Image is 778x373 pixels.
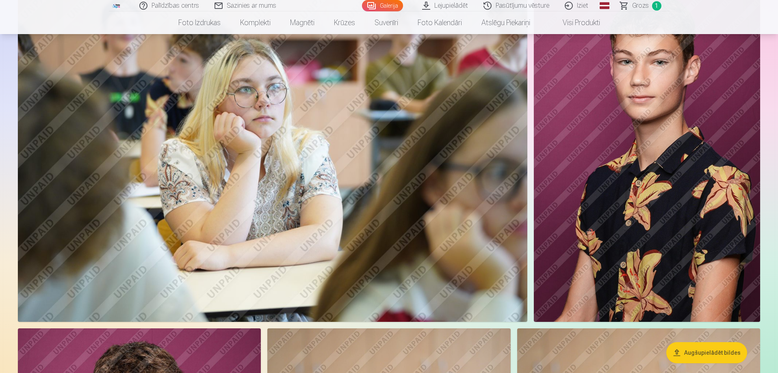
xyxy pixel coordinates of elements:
[230,11,280,34] a: Komplekti
[408,11,472,34] a: Foto kalendāri
[632,1,649,11] span: Grozs
[112,3,121,8] img: /fa1
[280,11,324,34] a: Magnēti
[472,11,540,34] a: Atslēgu piekariņi
[365,11,408,34] a: Suvenīri
[652,1,661,11] span: 1
[666,342,747,363] button: Augšupielādēt bildes
[169,11,230,34] a: Foto izdrukas
[324,11,365,34] a: Krūzes
[540,11,610,34] a: Visi produkti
